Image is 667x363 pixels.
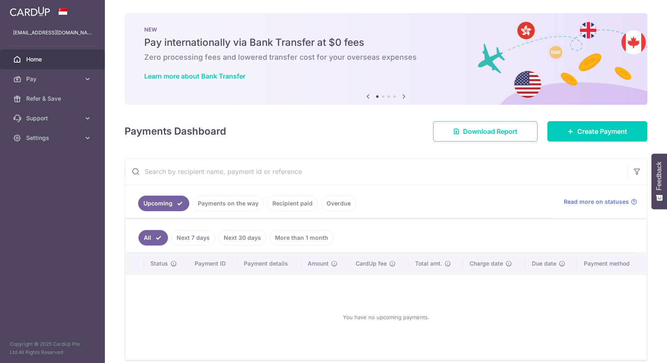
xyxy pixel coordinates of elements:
span: Pay [26,75,80,83]
span: Create Payment [577,126,627,136]
h6: Zero processing fees and lowered transfer cost for your overseas expenses [144,52,628,62]
th: Payment details [237,253,301,274]
button: Feedback - Show survey [651,153,667,209]
a: All [138,230,168,246]
th: Payment ID [188,253,237,274]
span: Refer & Save [26,95,80,103]
p: [EMAIL_ADDRESS][DOMAIN_NAME] [13,29,92,37]
img: Bank transfer banner [125,13,647,105]
span: Charge date [470,259,503,268]
a: Payments on the way [193,196,264,211]
a: More than 1 month [270,230,333,246]
div: You have no upcoming payments. [135,281,637,353]
input: Search by recipient name, payment id or reference [125,158,627,185]
a: Next 30 days [218,230,266,246]
span: Read more on statuses [564,198,629,206]
h4: Payments Dashboard [125,124,226,139]
span: Status [150,259,168,268]
a: Download Report [433,121,538,142]
a: Create Payment [547,121,647,142]
h5: Pay internationally via Bank Transfer at $0 fees [144,36,628,49]
th: Payment method [577,253,647,274]
a: Overdue [321,196,356,211]
a: Read more on statuses [564,198,637,206]
span: Feedback [656,162,663,190]
a: Next 7 days [171,230,215,246]
span: Total amt. [415,259,442,268]
p: NEW [144,26,628,33]
span: Due date [532,259,556,268]
img: CardUp [10,7,50,16]
span: CardUp fee [356,259,387,268]
span: Amount [308,259,329,268]
a: Recipient paid [267,196,318,211]
a: Learn more about Bank Transfer [144,72,245,80]
span: Download Report [463,126,517,136]
span: Support [26,114,80,122]
a: Upcoming [138,196,189,211]
span: Settings [26,134,80,142]
span: Home [26,55,80,63]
